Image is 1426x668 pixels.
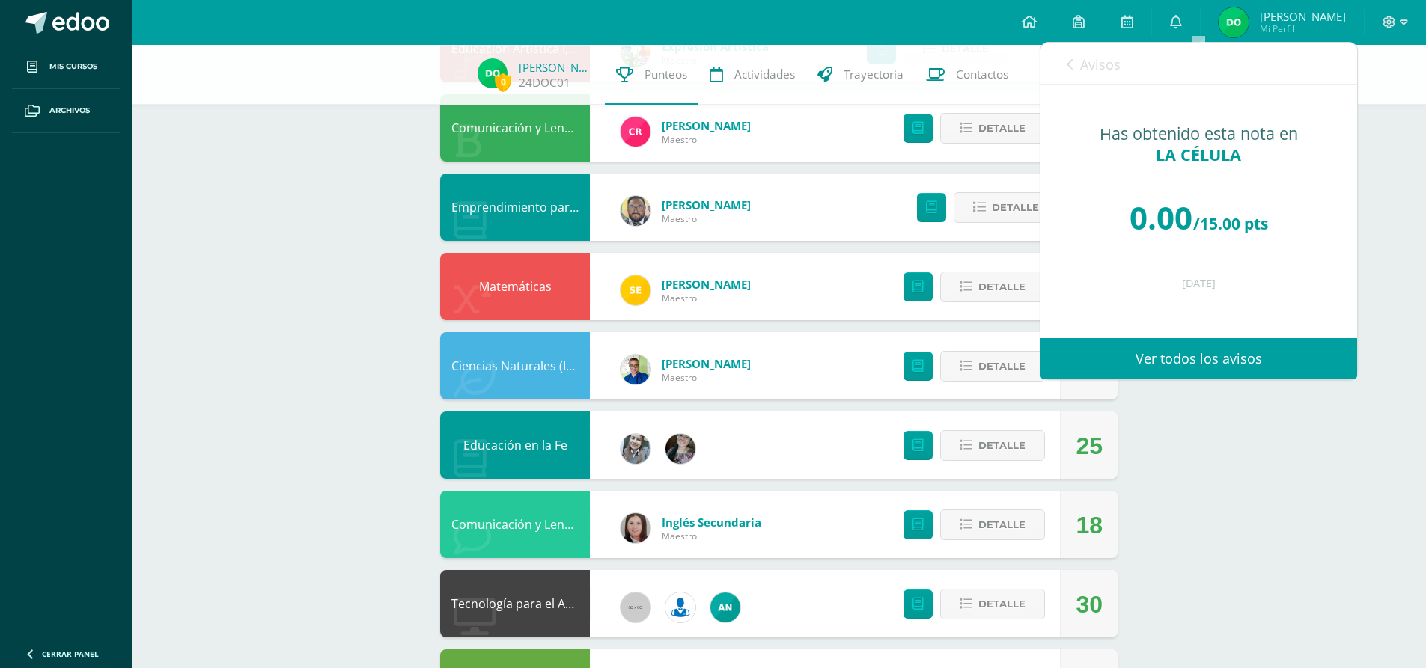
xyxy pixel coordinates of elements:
[440,94,590,162] div: Comunicación y Lenguaje, Idioma Español
[49,61,97,73] span: Mis cursos
[940,113,1045,144] button: Detalle
[1070,278,1327,290] div: [DATE]
[940,272,1045,302] button: Detalle
[621,513,650,543] img: 8af0450cf43d44e38c4a1497329761f3.png
[621,355,650,384] img: 692ded2a22070436d299c26f70cfa591.png
[1080,55,1121,73] span: Avisos
[621,434,650,464] img: cba4c69ace659ae4cf02a5761d9a2473.png
[440,411,590,479] div: Educación en la Fe
[621,117,650,147] img: ab28fb4d7ed199cf7a34bbef56a79c5b.png
[978,273,1026,301] span: Detalle
[978,432,1026,459] span: Detalle
[440,570,590,637] div: Tecnología para el Aprendizaje y la Comunicación (Informática)
[12,45,120,89] a: Mis cursos
[1193,213,1268,234] span: /15.00 pts
[940,351,1045,382] button: Detalle
[710,592,740,622] img: 05ee8f3aa2e004bc19e84eb2325bd6d4.png
[662,212,751,225] span: Maestro
[1070,123,1327,165] div: Has obtenido esta nota en
[605,45,698,105] a: Punteos
[645,67,687,82] span: Punteos
[662,371,751,384] span: Maestro
[940,509,1045,540] button: Detalle
[940,430,1045,461] button: Detalle
[1219,7,1249,37] img: 5e20db720a5b619b5c2d760c4d5dd9b7.png
[915,45,1020,105] a: Contactos
[519,75,570,91] a: 24DOC01
[662,133,751,146] span: Maestro
[519,60,594,75] a: [PERSON_NAME]
[1156,144,1241,165] span: LA CÉLULA
[978,590,1026,618] span: Detalle
[621,275,650,305] img: 03c2987289e60ca238394da5f82a525a.png
[1076,412,1103,479] div: 25
[806,45,915,105] a: Trayectoria
[440,174,590,241] div: Emprendimiento para la Productividad
[662,530,761,542] span: Maestro
[662,356,751,371] span: [PERSON_NAME]
[665,592,695,622] img: 6ed6846fa57649245178fca9fc9a58dd.png
[844,67,904,82] span: Trayectoria
[978,511,1026,539] span: Detalle
[954,192,1058,223] button: Detalle
[621,592,650,622] img: 60x60
[478,58,508,88] img: 5e20db720a5b619b5c2d760c4d5dd9b7.png
[1260,22,1346,35] span: Mi Perfil
[940,589,1045,619] button: Detalle
[978,352,1026,380] span: Detalle
[734,67,795,82] span: Actividades
[698,45,806,105] a: Actividades
[662,197,751,212] span: [PERSON_NAME]
[1260,9,1346,24] span: [PERSON_NAME]
[12,89,120,133] a: Archivos
[956,67,1008,82] span: Contactos
[440,332,590,399] div: Ciencias Naturales (Introducción a la Biología)
[665,434,695,464] img: 8322e32a4062cfa8b237c59eedf4f548.png
[621,196,650,226] img: 712781701cd376c1a616437b5c60ae46.png
[1130,196,1192,239] span: 0.00
[495,73,511,91] span: 0
[49,105,90,117] span: Archivos
[662,277,751,292] span: [PERSON_NAME]
[662,118,751,133] span: [PERSON_NAME]
[1076,571,1103,638] div: 30
[1076,491,1103,559] div: 18
[662,515,761,530] span: Inglés Secundaria
[42,649,99,659] span: Cerrar panel
[978,114,1026,142] span: Detalle
[992,194,1039,221] span: Detalle
[440,253,590,320] div: Matemáticas
[662,292,751,304] span: Maestro
[440,491,590,558] div: Comunicación y Lenguaje, Idioma Extranjero Inglés
[1040,338,1357,379] a: Ver todos los avisos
